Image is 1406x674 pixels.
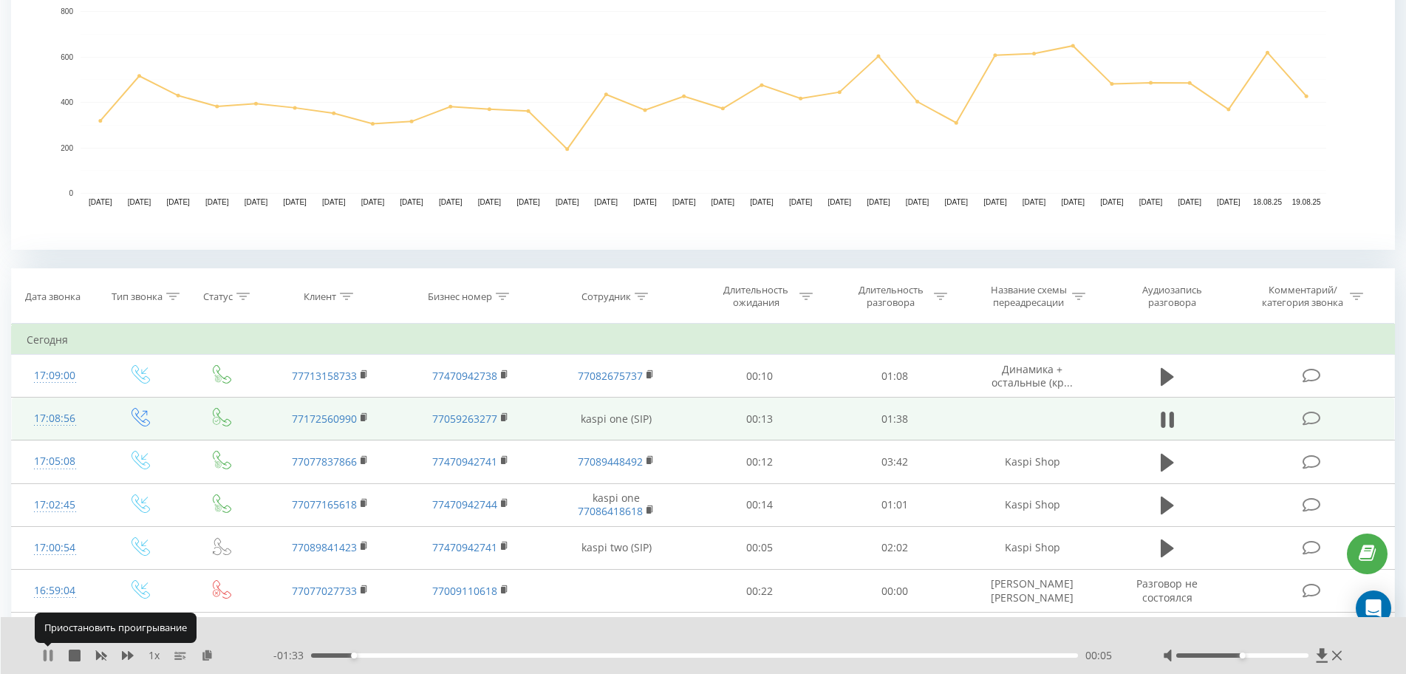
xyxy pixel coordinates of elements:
[711,198,735,206] text: [DATE]
[428,290,492,303] div: Бизнес номер
[672,198,696,206] text: [DATE]
[827,440,962,483] td: 03:42
[205,198,229,206] text: [DATE]
[61,53,73,61] text: 600
[439,198,463,206] text: [DATE]
[89,198,112,206] text: [DATE]
[556,198,579,206] text: [DATE]
[35,613,197,642] div: Приостановить проигрывание
[27,534,83,562] div: 17:00:54
[292,369,357,383] a: 77713158733
[578,455,643,469] a: 77089448492
[1239,653,1245,658] div: Accessibility label
[61,144,73,152] text: 200
[1217,198,1241,206] text: [DATE]
[962,526,1102,569] td: Kaspi Shop
[581,290,631,303] div: Сотрудник
[692,570,827,613] td: 00:22
[292,497,357,511] a: 77077165618
[578,369,643,383] a: 77082675737
[750,198,774,206] text: [DATE]
[827,355,962,398] td: 01:08
[1260,284,1346,309] div: Комментарий/категория звонка
[292,540,357,554] a: 77089841423
[432,540,497,554] a: 77470942741
[322,198,346,206] text: [DATE]
[273,648,311,663] span: - 01:33
[12,325,1395,355] td: Сегодня
[516,198,540,206] text: [DATE]
[827,570,962,613] td: 00:00
[69,189,73,197] text: 0
[245,198,268,206] text: [DATE]
[27,361,83,390] div: 17:09:00
[983,198,1007,206] text: [DATE]
[304,290,336,303] div: Клиент
[27,576,83,605] div: 16:59:04
[149,648,160,663] span: 1 x
[541,398,692,440] td: kaspi one (SIP)
[361,198,385,206] text: [DATE]
[283,198,307,206] text: [DATE]
[692,526,827,569] td: 00:05
[827,483,962,526] td: 01:01
[128,198,151,206] text: [DATE]
[828,198,852,206] text: [DATE]
[789,198,813,206] text: [DATE]
[1139,198,1163,206] text: [DATE]
[692,613,827,656] td: 00:46
[400,198,423,206] text: [DATE]
[962,483,1102,526] td: Kaspi Shop
[292,412,357,426] a: 77172560990
[27,404,83,433] div: 17:08:56
[61,7,73,16] text: 800
[962,440,1102,483] td: Kaspi Shop
[27,447,83,476] div: 17:05:08
[1136,576,1198,604] span: Разговор не состоялся
[827,398,962,440] td: 01:38
[292,584,357,598] a: 77077027733
[851,284,930,309] div: Длительность разговора
[827,613,962,656] td: 00:00
[989,284,1068,309] div: Название схемы переадресации
[1292,198,1321,206] text: 19.08.25
[962,613,1102,656] td: [PERSON_NAME] [PERSON_NAME]
[1125,284,1221,309] div: Аудиозапись разговора
[541,526,692,569] td: kaspi two (SIP)
[1253,198,1282,206] text: 18.08.25
[692,483,827,526] td: 00:14
[27,491,83,520] div: 17:02:45
[992,362,1073,389] span: Динамика + остальные (кр...
[432,455,497,469] a: 77470942741
[595,198,618,206] text: [DATE]
[578,504,643,518] a: 77086418618
[906,198,929,206] text: [DATE]
[633,198,657,206] text: [DATE]
[962,570,1102,613] td: [PERSON_NAME] [PERSON_NAME]
[166,198,190,206] text: [DATE]
[692,398,827,440] td: 00:13
[61,98,73,106] text: 400
[432,412,497,426] a: 77059263277
[867,198,890,206] text: [DATE]
[717,284,796,309] div: Длительность ожидания
[692,440,827,483] td: 00:12
[112,290,163,303] div: Тип звонка
[432,369,497,383] a: 77470942738
[1023,198,1046,206] text: [DATE]
[1178,198,1201,206] text: [DATE]
[827,526,962,569] td: 02:02
[25,290,81,303] div: Дата звонка
[1061,198,1085,206] text: [DATE]
[541,483,692,526] td: kaspi one
[351,653,357,658] div: Accessibility label
[292,455,357,469] a: 77077837866
[432,497,497,511] a: 77470942744
[432,584,497,598] a: 77009110618
[478,198,502,206] text: [DATE]
[1356,590,1391,626] div: Open Intercom Messenger
[1100,198,1124,206] text: [DATE]
[203,290,233,303] div: Статус
[692,355,827,398] td: 00:10
[1085,648,1112,663] span: 00:05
